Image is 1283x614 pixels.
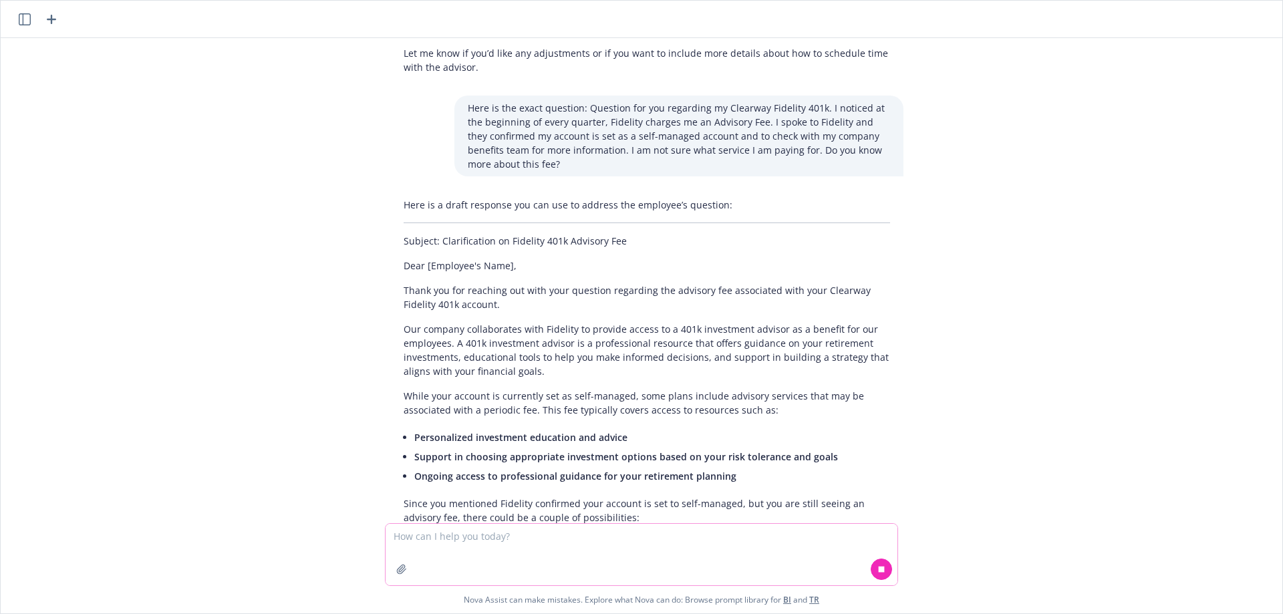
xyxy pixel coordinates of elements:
p: While your account is currently set as self-managed, some plans include advisory services that ma... [404,389,890,417]
p: Since you mentioned Fidelity confirmed your account is set to self-managed, but you are still see... [404,496,890,524]
span: Personalized investment education and advice [414,431,627,444]
p: Subject: Clarification on Fidelity 401k Advisory Fee [404,234,890,248]
p: Thank you for reaching out with your question regarding the advisory fee associated with your Cle... [404,283,890,311]
p: Dear [Employee's Name], [404,259,890,273]
p: Here is a draft response you can use to address the employee’s question: [404,198,890,212]
p: Our company collaborates with Fidelity to provide access to a 401k investment advisor as a benefi... [404,322,890,378]
a: TR [809,594,819,605]
span: Nova Assist can make mistakes. Explore what Nova can do: Browse prompt library for and [464,586,819,613]
a: BI [783,594,791,605]
span: Ongoing access to professional guidance for your retirement planning [414,470,736,482]
p: Let me know if you’d like any adjustments or if you want to include more details about how to sch... [404,46,890,74]
span: Support in choosing appropriate investment options based on your risk tolerance and goals [414,450,838,463]
p: Here is the exact question: Question for you regarding my Clearway Fidelity 401k. I noticed at th... [468,101,890,171]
